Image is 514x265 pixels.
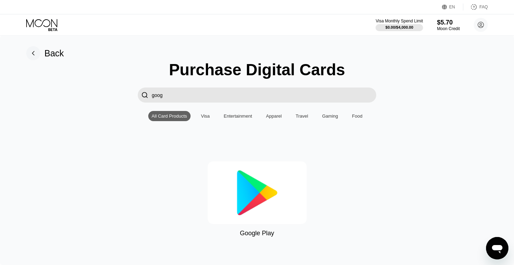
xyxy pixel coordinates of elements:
[442,4,463,11] div: EN
[198,111,213,121] div: Visa
[141,91,148,99] div: 
[220,111,256,121] div: Entertainment
[44,48,64,58] div: Back
[486,237,508,259] iframe: Button to launch messaging window
[437,26,460,31] div: Moon Credit
[138,88,152,103] div: 
[385,25,413,29] div: $0.00 / $4,000.00
[376,19,423,23] div: Visa Monthly Spend Limit
[266,113,282,119] div: Apparel
[152,88,376,103] input: Search card products
[292,111,312,121] div: Travel
[169,60,345,79] div: Purchase Digital Cards
[437,19,460,26] div: $5.70
[349,111,366,121] div: Food
[322,113,338,119] div: Gaming
[224,113,252,119] div: Entertainment
[263,111,285,121] div: Apparel
[296,113,308,119] div: Travel
[152,113,187,119] div: All Card Products
[352,113,363,119] div: Food
[449,5,455,9] div: EN
[201,113,210,119] div: Visa
[148,111,191,121] div: All Card Products
[437,19,460,31] div: $5.70Moon Credit
[463,4,488,11] div: FAQ
[240,230,274,237] div: Google Play
[319,111,342,121] div: Gaming
[479,5,488,9] div: FAQ
[376,19,423,31] div: Visa Monthly Spend Limit$0.00/$4,000.00
[26,46,64,60] div: Back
